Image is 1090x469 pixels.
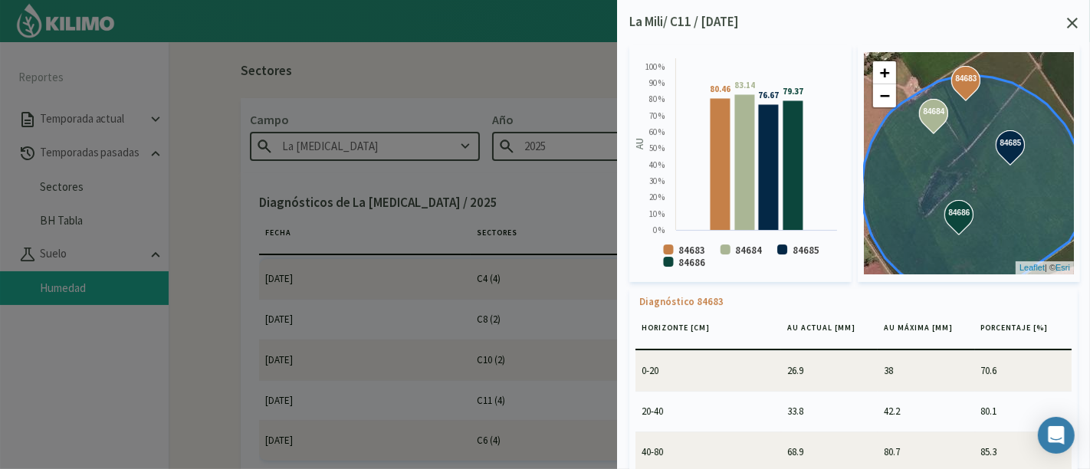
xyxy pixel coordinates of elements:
[649,126,665,137] text: 60 %
[649,192,665,202] text: 20 %
[781,351,878,391] td: 26.9
[734,80,755,90] tspan: 83.14
[633,138,646,149] text: AU
[878,316,974,349] th: AU máxima [mm]
[1019,263,1045,272] a: Leaflet
[873,84,896,107] a: Zoom out
[781,391,878,431] td: 33.8
[649,93,665,104] text: 80 %
[649,208,665,219] text: 10 %
[793,244,819,257] text: 84685
[878,351,974,391] td: 38
[678,244,705,257] text: 84683
[931,110,940,120] div: 84684
[635,391,781,431] td: 20-40
[1000,137,1024,149] strong: 84685
[649,143,665,153] text: 50 %
[975,351,1072,391] td: 70.6
[758,90,779,100] tspan: 76.67
[1056,263,1070,272] a: Esri
[781,316,878,349] th: AU actual [mm]
[1007,142,1016,151] div: 84685
[783,86,803,97] tspan: 79.37
[653,225,665,235] text: 0 %
[955,73,980,84] strong: 84683
[649,159,665,170] text: 40 %
[873,61,896,84] a: Zoom in
[635,316,781,349] th: Horizonte [cm]
[956,212,965,221] div: 84686
[649,77,665,88] text: 90 %
[649,175,665,186] text: 30 %
[710,84,730,94] tspan: 80.46
[735,244,762,257] text: 84684
[639,294,1072,310] p: Diagnóstico 84683
[923,106,947,117] strong: 84684
[645,61,665,72] text: 100 %
[1038,417,1075,454] div: Open Intercom Messenger
[948,207,973,218] strong: 84686
[1016,261,1074,274] div: | ©
[678,256,705,269] text: 84686
[629,12,739,32] p: La Mili/ C11 / [DATE]
[975,316,1072,349] th: Porcentaje [%]
[975,391,1072,431] td: 80.1
[878,391,974,431] td: 42.2
[649,110,665,121] text: 70 %
[635,351,781,391] td: 0-20
[963,77,972,87] div: 84683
